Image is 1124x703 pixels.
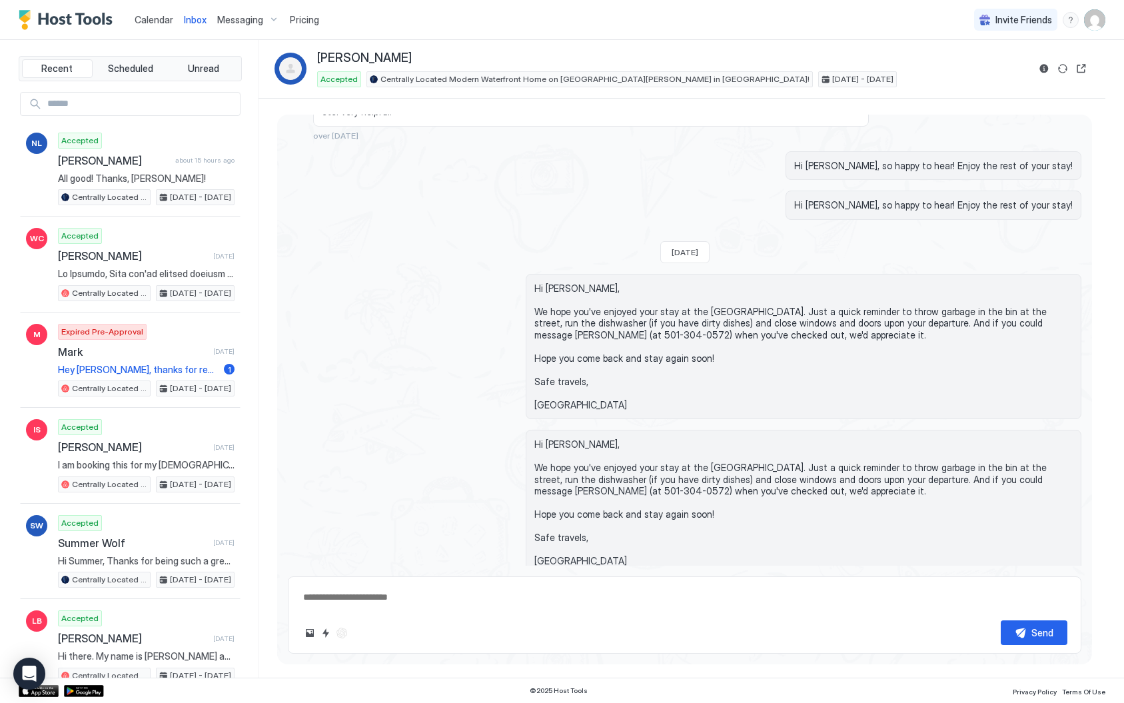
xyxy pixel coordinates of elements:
span: [DATE] [213,347,235,356]
span: Accepted [61,517,99,529]
button: Open reservation [1073,61,1089,77]
span: [DATE] [213,252,235,261]
span: 1 [228,364,231,374]
span: [DATE] [672,247,698,257]
span: Scheduled [108,63,153,75]
span: Hi there. My name is [PERSON_NAME] and I’ll be visiting with 3 or 4 other adults… my brother, mot... [58,650,235,662]
span: Inbox [184,14,207,25]
button: Scheduled [95,59,166,78]
span: [DATE] [213,443,235,452]
span: Summer Wolf [58,536,208,550]
a: Calendar [135,13,173,27]
span: SW [30,520,43,532]
div: Send [1031,626,1053,640]
span: [DATE] - [DATE] [170,191,231,203]
a: Host Tools Logo [19,10,119,30]
span: M [33,329,41,341]
span: Accepted [320,73,358,85]
span: [DATE] - [DATE] [170,382,231,394]
a: Google Play Store [64,685,104,697]
span: Hi [PERSON_NAME], We hope you've enjoyed your stay at the [GEOGRAPHIC_DATA]. Just a quick reminde... [534,283,1073,411]
span: Hi [PERSON_NAME], so happy to hear! Enjoy the rest of your stay! [794,160,1073,172]
button: Unread [168,59,239,78]
span: [DATE] - [DATE] [170,574,231,586]
span: Pricing [290,14,319,26]
span: [PERSON_NAME] [58,440,208,454]
span: Centrally Located Modern Waterfront Home on [GEOGRAPHIC_DATA][PERSON_NAME] in [GEOGRAPHIC_DATA]! [380,73,810,85]
span: [PERSON_NAME] [317,51,412,66]
span: Accepted [61,135,99,147]
span: Centrally Located Modern Waterfront Home on [GEOGRAPHIC_DATA][PERSON_NAME] in [GEOGRAPHIC_DATA]! [72,382,147,394]
span: Centrally Located Modern Waterfront Home on [GEOGRAPHIC_DATA][PERSON_NAME] in [GEOGRAPHIC_DATA]! [72,574,147,586]
span: Centrally Located Modern Waterfront Home on [GEOGRAPHIC_DATA][PERSON_NAME] in [GEOGRAPHIC_DATA]! [72,670,147,682]
span: I am booking this for my [DEMOGRAPHIC_DATA] mother that lives in [GEOGRAPHIC_DATA], [GEOGRAPHIC_D... [58,459,235,471]
span: [DATE] - [DATE] [170,670,231,682]
span: Hi [PERSON_NAME], We hope you've enjoyed your stay at the [GEOGRAPHIC_DATA]. Just a quick reminde... [534,438,1073,567]
span: Centrally Located Modern Waterfront Home on [GEOGRAPHIC_DATA][PERSON_NAME] in [GEOGRAPHIC_DATA]! [72,191,147,203]
span: IS [33,424,41,436]
span: Accepted [61,230,99,242]
span: LB [32,615,42,627]
a: Terms Of Use [1062,684,1105,698]
span: © 2025 Host Tools [530,686,588,695]
span: NL [31,137,42,149]
span: Accepted [61,612,99,624]
span: Lo Ipsumdo, Sita con'ad elitsed doeiusm te inci utlabore etdo ma ali Eni Adminim Veni Quis! Nost ... [58,268,235,280]
span: [PERSON_NAME] [58,249,208,263]
span: Expired Pre-Approval [61,326,143,338]
span: Hey [PERSON_NAME], thanks for reaching out. Good questions. The Lake [PERSON_NAME] lake level beg... [58,364,219,376]
span: Terms Of Use [1062,688,1105,696]
button: Sync reservation [1055,61,1071,77]
div: menu [1063,12,1079,28]
span: WC [30,233,44,245]
div: User profile [1084,9,1105,31]
span: Centrally Located Modern Waterfront Home on [GEOGRAPHIC_DATA][PERSON_NAME] in [GEOGRAPHIC_DATA]! [72,478,147,490]
span: [DATE] [213,538,235,547]
span: Calendar [135,14,173,25]
div: Open Intercom Messenger [13,658,45,690]
span: Hi [PERSON_NAME], so happy to hear! Enjoy the rest of your stay! [794,199,1073,211]
a: App Store [19,685,59,697]
button: Upload image [302,625,318,641]
button: Send [1001,620,1067,645]
button: Reservation information [1036,61,1052,77]
button: Quick reply [318,625,334,641]
span: over [DATE] [313,131,358,141]
span: Accepted [61,421,99,433]
span: [DATE] - [DATE] [170,478,231,490]
span: Messaging [217,14,263,26]
span: [DATE] - [DATE] [832,73,893,85]
span: Centrally Located Modern Waterfront Home on [GEOGRAPHIC_DATA][PERSON_NAME] in [GEOGRAPHIC_DATA]! [72,287,147,299]
a: Inbox [184,13,207,27]
span: Invite Friends [995,14,1052,26]
span: Unread [188,63,219,75]
span: Hi Summer, Thanks for being such a great guest and taking care of our place. We left you a 5 star... [58,555,235,567]
span: about 15 hours ago [175,156,235,165]
span: [DATE] - [DATE] [170,287,231,299]
span: [PERSON_NAME] [58,154,170,167]
button: Recent [22,59,93,78]
span: [PERSON_NAME] [58,632,208,645]
a: Privacy Policy [1013,684,1057,698]
span: Mark [58,345,208,358]
div: tab-group [19,56,242,81]
span: [DATE] [213,634,235,643]
span: Privacy Policy [1013,688,1057,696]
span: All good! Thanks, [PERSON_NAME]! [58,173,235,185]
span: Recent [41,63,73,75]
input: Input Field [42,93,240,115]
